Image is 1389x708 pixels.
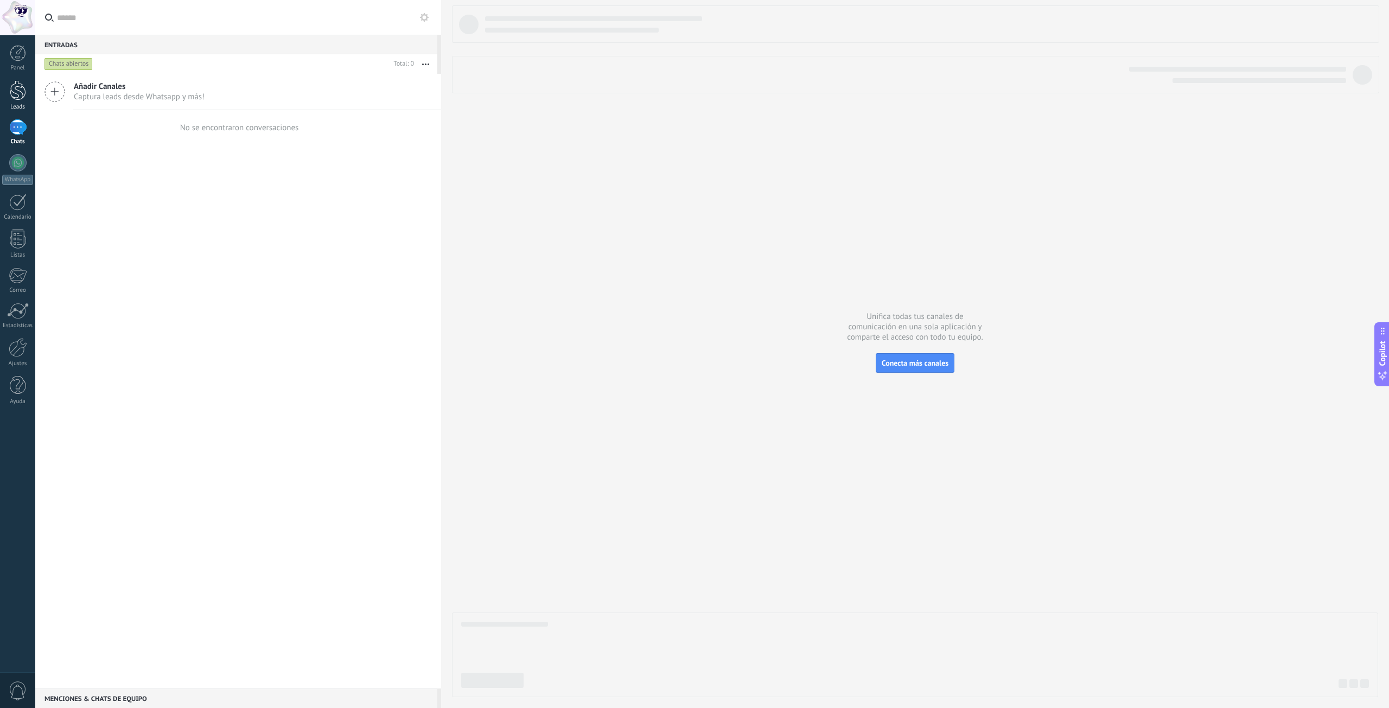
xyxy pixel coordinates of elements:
div: Chats [2,138,34,145]
div: Leads [2,104,34,111]
div: Chats abiertos [44,58,93,71]
div: Menciones & Chats de equipo [35,688,437,708]
div: Estadísticas [2,322,34,329]
div: Listas [2,252,34,259]
div: Ayuda [2,398,34,405]
div: Ajustes [2,360,34,367]
span: Copilot [1377,341,1388,366]
div: Calendario [2,214,34,221]
div: Entradas [35,35,437,54]
div: Total: 0 [390,59,414,69]
span: Añadir Canales [74,81,205,92]
div: WhatsApp [2,175,33,185]
div: Correo [2,287,34,294]
button: Más [414,54,437,74]
span: Captura leads desde Whatsapp y más! [74,92,205,102]
div: Panel [2,65,34,72]
div: No se encontraron conversaciones [180,123,299,133]
span: Conecta más canales [882,358,948,368]
button: Conecta más canales [876,353,954,373]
